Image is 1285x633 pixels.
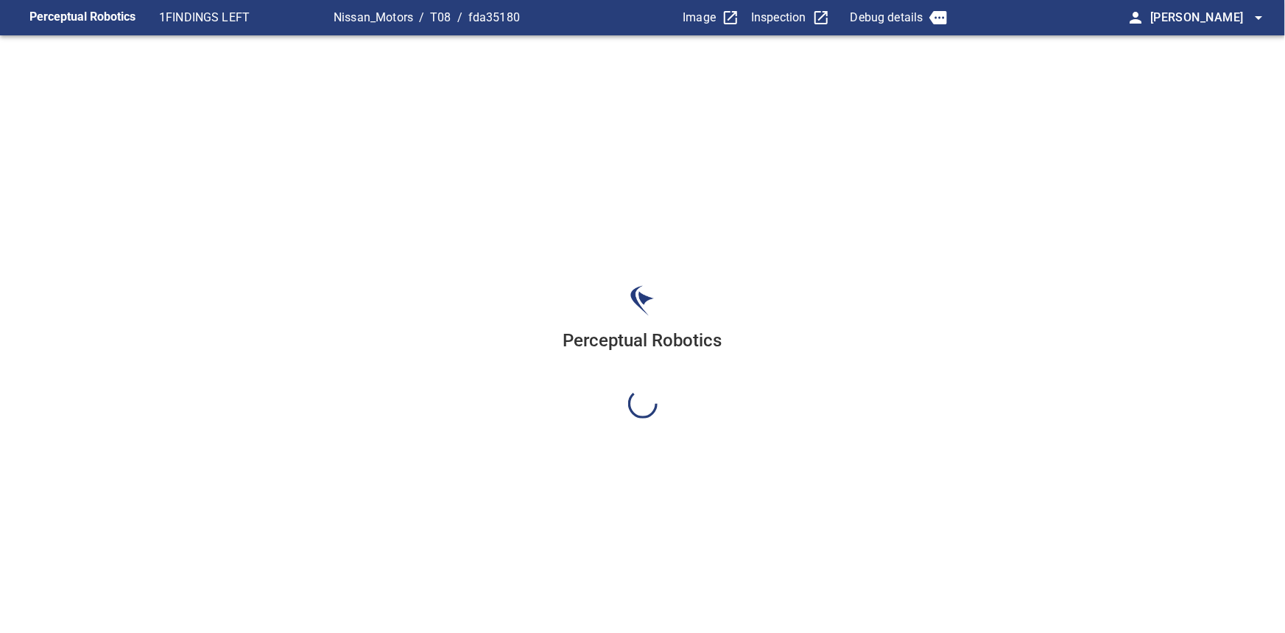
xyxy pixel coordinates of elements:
[468,10,520,24] a: fda35180
[1144,3,1267,32] button: [PERSON_NAME]
[683,9,739,27] a: Image
[1250,9,1267,27] span: arrow_drop_down
[1127,9,1144,27] span: person
[457,9,462,27] span: /
[683,9,716,27] p: Image
[630,285,654,316] img: pr
[751,9,830,27] a: Inspection
[29,6,135,29] figcaption: Perceptual Robotics
[430,10,451,24] a: T08
[751,9,806,27] p: Inspection
[419,9,424,27] span: /
[563,328,722,388] div: Perceptual Robotics
[1150,7,1267,28] span: [PERSON_NAME]
[334,9,413,27] p: Nissan_Motors
[159,9,334,27] p: 1 FINDINGS LEFT
[851,9,923,27] p: Debug details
